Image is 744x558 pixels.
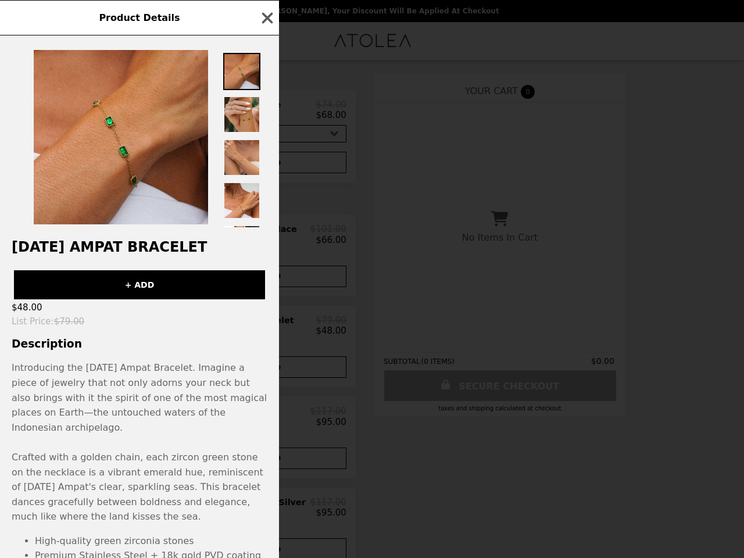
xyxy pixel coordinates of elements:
button: + ADD [14,270,265,299]
span: Product Details [99,12,180,23]
span: $79.00 [54,316,85,327]
img: Thumbnail 1 [223,53,260,90]
p: Introducing the [DATE] Ampat Bracelet. Imagine a piece of jewelry that not only adorns your neck ... [12,360,267,524]
img: Thumbnail 5 [223,225,260,262]
img: Thumbnail 4 [223,182,260,219]
img: Thumbnail 2 [223,96,260,133]
img: Thumbnail 3 [223,139,260,176]
img: Default Title [34,50,208,224]
li: High-quality green zirconia stones [35,534,267,549]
